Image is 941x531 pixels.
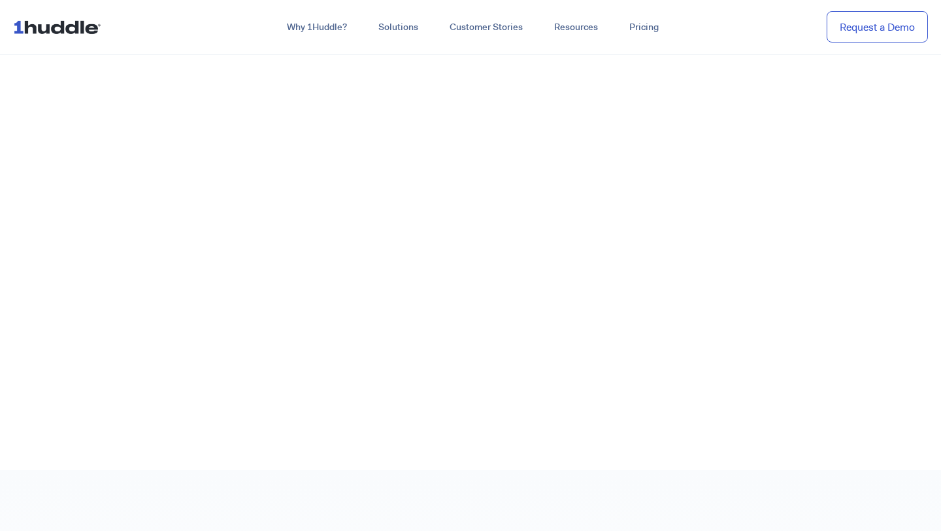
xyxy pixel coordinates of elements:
[434,16,538,39] a: Customer Stories
[363,16,434,39] a: Solutions
[827,11,928,43] a: Request a Demo
[271,16,363,39] a: Why 1Huddle?
[13,14,107,39] img: ...
[538,16,614,39] a: Resources
[614,16,674,39] a: Pricing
